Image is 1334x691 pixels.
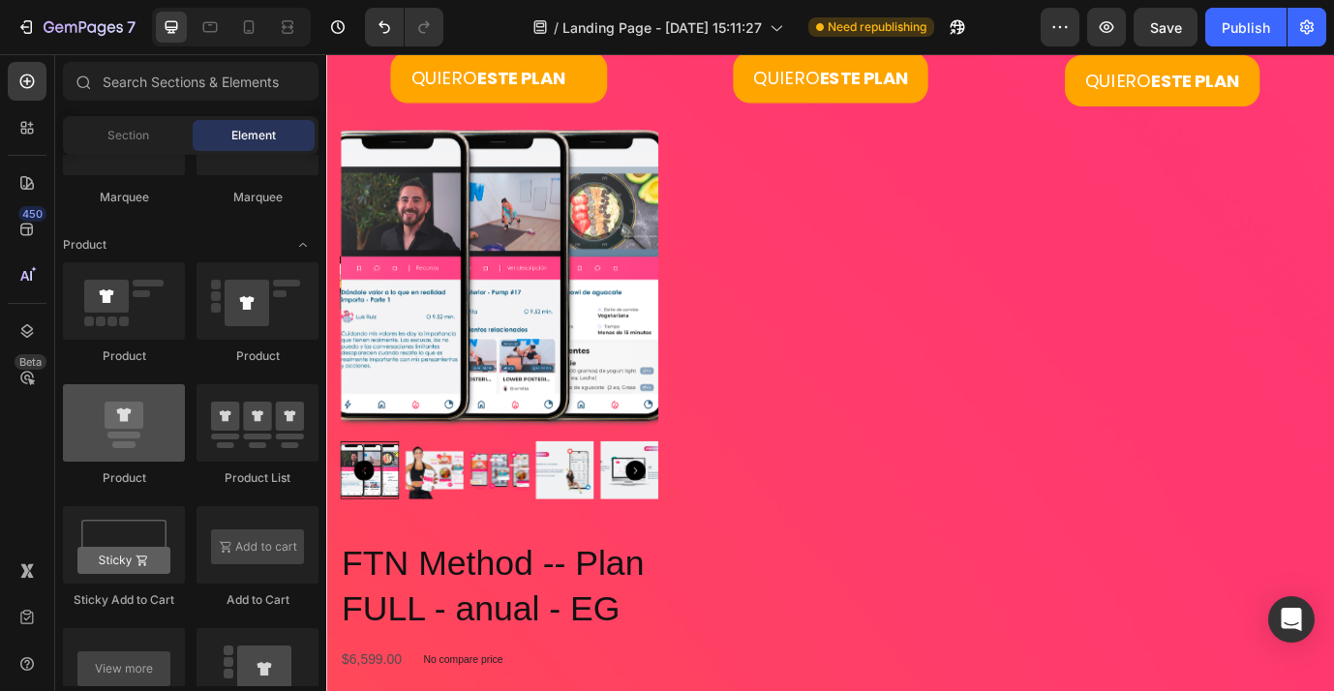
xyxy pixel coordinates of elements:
div: Open Intercom Messenger [1268,596,1315,643]
span: Landing Page - [DATE] 15:11:27 [562,17,762,38]
span: Element [231,127,276,144]
h2: FTN Method -- Plan FULL - anual - EG [15,559,382,667]
div: Undo/Redo [365,8,443,46]
button: Carousel Back Arrow [31,468,54,492]
div: 450 [18,206,46,222]
input: Search Sections & Elements [63,62,318,101]
span: Product [63,236,106,254]
div: Marquee [63,189,185,206]
strong: ESTE PLAN [173,13,275,41]
div: Product List [197,469,318,487]
p: QUIERO [874,13,1052,49]
a: FTN Method -- Plan FULL - anual - EG [15,72,382,438]
button: Publish [1205,8,1287,46]
strong: ESTE PLAN [951,16,1052,45]
span: Need republishing [828,18,926,36]
div: Product [197,347,318,365]
span: Section [107,127,149,144]
div: Product [63,347,185,365]
button: 7 [8,8,144,46]
div: Marquee [197,189,318,206]
iframe: Design area [326,54,1334,691]
p: QUIERO [492,9,670,45]
div: Sticky Add to Cart [63,591,185,609]
button: <p>QUIERO<strong> ESTE PLAN</strong></p> [851,1,1076,61]
span: Save [1150,19,1182,36]
div: Beta [15,354,46,370]
button: Carousel Next Arrow [344,468,367,492]
p: 7 [127,15,136,39]
span: Toggle open [288,229,318,260]
div: Publish [1222,17,1270,38]
p: QUIERO [97,9,275,45]
button: Save [1134,8,1198,46]
div: Product [63,469,185,487]
span: / [554,17,559,38]
div: Add to Cart [197,591,318,609]
strong: ESTE PLAN [568,13,670,41]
